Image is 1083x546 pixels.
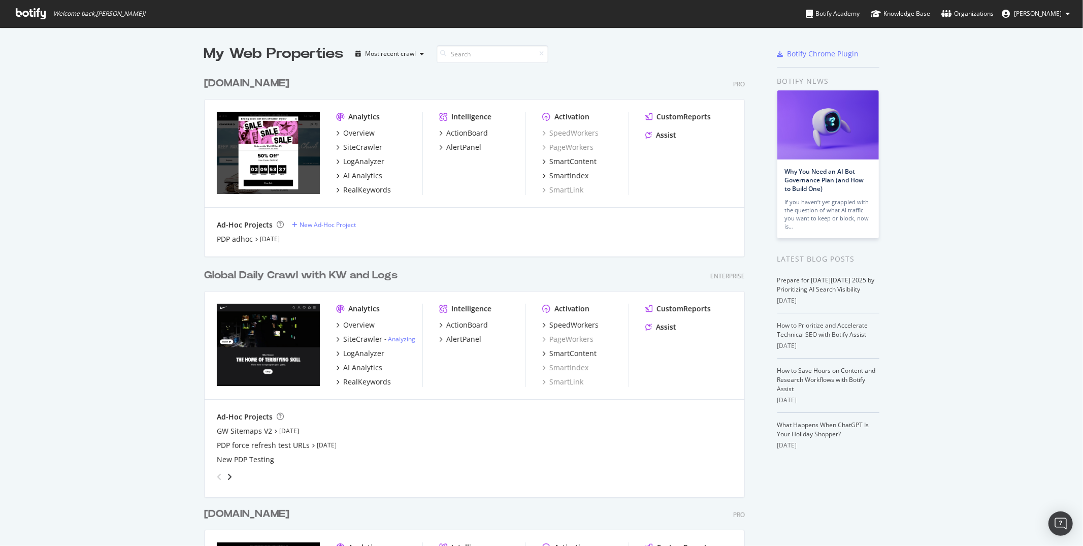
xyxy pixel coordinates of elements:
[549,348,597,359] div: SmartContent
[384,335,415,343] div: -
[439,334,481,344] a: AlertPanel
[204,268,398,283] div: Global Daily Crawl with KW and Logs
[204,268,402,283] a: Global Daily Crawl with KW and Logs
[439,128,488,138] a: ActionBoard
[656,322,676,332] div: Assist
[645,304,711,314] a: CustomReports
[204,507,289,522] div: [DOMAIN_NAME]
[300,220,356,229] div: New Ad-Hoc Project
[785,167,864,193] a: Why You Need an AI Bot Governance Plan (and How to Build One)
[657,304,711,314] div: CustomReports
[343,377,391,387] div: RealKeywords
[217,234,253,244] a: PDP adhoc
[204,76,293,91] a: [DOMAIN_NAME]
[446,334,481,344] div: AlertPanel
[217,304,320,386] img: nike.com
[777,276,875,294] a: Prepare for [DATE][DATE] 2025 by Prioritizing AI Search Visibility
[733,80,745,88] div: Pro
[777,321,868,339] a: How to Prioritize and Accelerate Technical SEO with Botify Assist
[542,348,597,359] a: SmartContent
[336,320,375,330] a: Overview
[785,198,871,231] div: If you haven’t yet grappled with the question of what AI traffic you want to keep or block, now is…
[336,142,382,152] a: SiteCrawler
[554,304,589,314] div: Activation
[226,472,233,482] div: angle-right
[336,377,391,387] a: RealKeywords
[777,421,869,438] a: What Happens When ChatGPT Is Your Holiday Shopper?
[446,142,481,152] div: AlertPanel
[549,320,599,330] div: SpeedWorkers
[941,9,994,19] div: Organizations
[542,334,594,344] div: PageWorkers
[336,348,384,359] a: LogAnalyzer
[542,171,588,181] a: SmartIndex
[343,320,375,330] div: Overview
[343,142,382,152] div: SiteCrawler
[871,9,930,19] div: Knowledge Base
[343,156,384,167] div: LogAnalyzer
[549,156,597,167] div: SmartContent
[217,412,273,422] div: Ad-Hoc Projects
[343,348,384,359] div: LogAnalyzer
[217,426,272,436] a: GW Sitemaps V2
[777,90,879,159] img: Why You Need an AI Bot Governance Plan (and How to Build One)
[217,220,273,230] div: Ad-Hoc Projects
[446,320,488,330] div: ActionBoard
[710,272,745,280] div: Enterprise
[336,334,415,344] a: SiteCrawler- Analyzing
[777,49,859,59] a: Botify Chrome Plugin
[994,6,1078,22] button: [PERSON_NAME]
[260,235,280,243] a: [DATE]
[439,142,481,152] a: AlertPanel
[542,185,583,195] a: SmartLink
[542,363,588,373] a: SmartIndex
[352,46,429,62] button: Most recent crawl
[53,10,145,18] span: Welcome back, [PERSON_NAME] !
[336,128,375,138] a: Overview
[542,156,597,167] a: SmartContent
[554,112,589,122] div: Activation
[439,320,488,330] a: ActionBoard
[279,427,299,435] a: [DATE]
[336,156,384,167] a: LogAnalyzer
[451,112,491,122] div: Intelligence
[317,441,337,449] a: [DATE]
[777,366,876,393] a: How to Save Hours on Content and Research Workflows with Botify Assist
[645,322,676,332] a: Assist
[204,44,344,64] div: My Web Properties
[549,171,588,181] div: SmartIndex
[437,45,548,63] input: Search
[217,440,310,451] a: PDP force refresh test URLs
[542,377,583,387] a: SmartLink
[542,142,594,152] a: PageWorkers
[733,510,745,519] div: Pro
[348,304,380,314] div: Analytics
[542,128,599,138] a: SpeedWorkers
[217,455,274,465] div: New PDP Testing
[777,253,879,265] div: Latest Blog Posts
[217,112,320,194] img: www.converse.com
[343,171,382,181] div: AI Analytics
[336,363,382,373] a: AI Analytics
[343,363,382,373] div: AI Analytics
[657,112,711,122] div: CustomReports
[292,220,356,229] a: New Ad-Hoc Project
[777,296,879,305] div: [DATE]
[204,76,289,91] div: [DOMAIN_NAME]
[343,334,382,344] div: SiteCrawler
[388,335,415,343] a: Analyzing
[542,320,599,330] a: SpeedWorkers
[343,128,375,138] div: Overview
[366,51,416,57] div: Most recent crawl
[348,112,380,122] div: Analytics
[787,49,859,59] div: Botify Chrome Plugin
[446,128,488,138] div: ActionBoard
[777,441,879,450] div: [DATE]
